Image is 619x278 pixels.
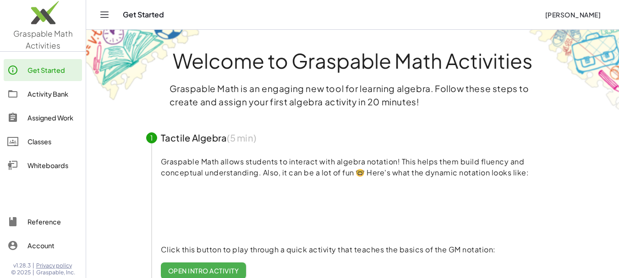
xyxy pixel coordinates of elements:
div: Get Started [27,65,78,76]
div: Account [27,240,78,251]
span: v1.28.3 [13,262,31,269]
button: Toggle navigation [97,7,112,22]
button: 1Tactile Algebra(5 min) [135,123,570,153]
h1: Welcome to Graspable Math Activities [129,50,576,71]
a: Whiteboards [4,154,82,176]
span: | [33,262,34,269]
span: [PERSON_NAME] [545,11,601,19]
div: 1 [146,132,157,143]
a: Privacy policy [36,262,75,269]
div: Activity Bank [27,88,78,99]
button: [PERSON_NAME] [537,6,608,23]
img: get-started-bg-ul-Ceg4j33I.png [86,29,201,102]
a: Account [4,234,82,256]
a: Assigned Work [4,107,82,129]
p: Graspable Math allows students to interact with algebra notation! This helps them build fluency a... [161,156,559,178]
div: Whiteboards [27,160,78,171]
a: Reference [4,211,82,233]
span: © 2025 [11,269,31,276]
a: Classes [4,131,82,153]
p: Graspable Math is an engaging new tool for learning algebra. Follow these steps to create and ass... [170,82,536,109]
div: Reference [27,216,78,227]
span: Open Intro Activity [168,267,239,275]
div: Assigned Work [27,112,78,123]
a: Activity Bank [4,83,82,105]
span: | [33,269,34,276]
a: Get Started [4,59,82,81]
div: Classes [27,136,78,147]
video: What is this? This is dynamic math notation. Dynamic math notation plays a central role in how Gr... [161,176,298,245]
span: Graspable Math Activities [13,28,73,50]
span: Graspable, Inc. [36,269,75,276]
p: Click this button to play through a quick activity that teaches the basics of the GM notation: [161,244,559,255]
